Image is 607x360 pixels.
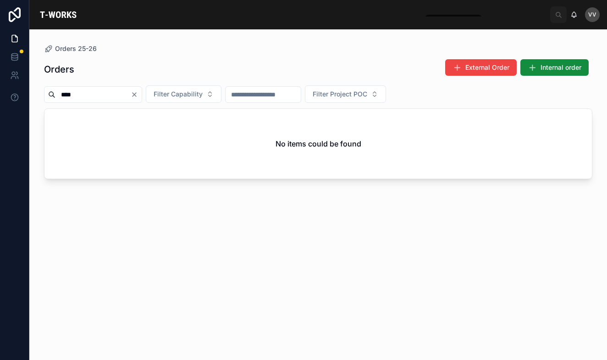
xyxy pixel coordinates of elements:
[445,59,517,76] button: External Order
[131,91,142,98] button: Clear
[146,85,221,103] button: Select Button
[588,11,596,18] span: VV
[55,44,97,53] span: Orders 25-26
[154,90,203,99] span: Filter Capability
[276,138,361,149] h2: No items could be found
[44,63,74,76] h1: Orders
[305,85,386,103] button: Select Button
[87,13,550,17] div: scrollable content
[465,63,509,72] span: External Order
[37,7,80,22] img: App logo
[541,63,581,72] span: Internal order
[313,90,367,99] span: Filter Project POC
[44,44,97,53] a: Orders 25-26
[520,59,589,76] button: Internal order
